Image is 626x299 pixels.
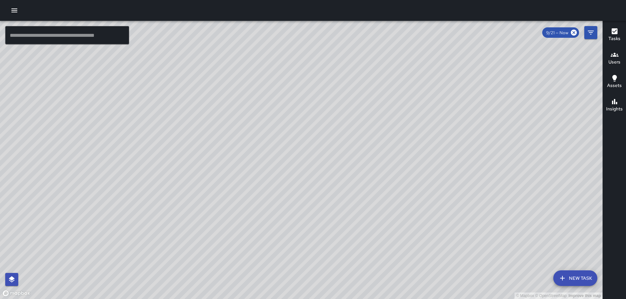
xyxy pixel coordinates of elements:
h6: Assets [607,82,622,89]
button: Insights [603,94,626,117]
span: 9/21 — Now [542,30,572,36]
button: Assets [603,70,626,94]
button: Users [603,47,626,70]
h6: Users [608,59,620,66]
button: Tasks [603,23,626,47]
button: New Task [553,270,597,286]
button: Filters [584,26,597,39]
h6: Insights [606,106,623,113]
h6: Tasks [608,35,620,42]
div: 9/21 — Now [542,27,579,38]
